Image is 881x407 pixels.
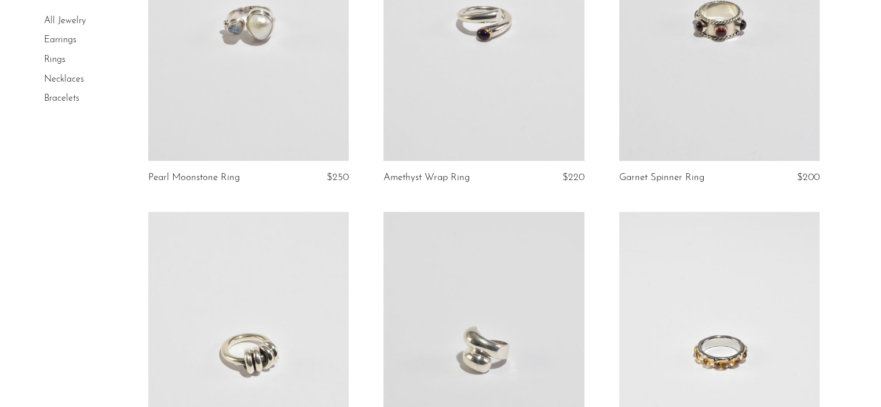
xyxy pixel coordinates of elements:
a: Necklaces [44,75,84,84]
a: All Jewelry [44,16,86,25]
a: Earrings [44,36,76,45]
span: $200 [797,173,820,182]
a: Rings [44,55,65,64]
span: $250 [327,173,349,182]
a: Pearl Moonstone Ring [148,173,240,183]
a: Garnet Spinner Ring [619,173,704,183]
span: $220 [562,173,584,182]
a: Bracelets [44,94,79,103]
a: Amethyst Wrap Ring [383,173,470,183]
